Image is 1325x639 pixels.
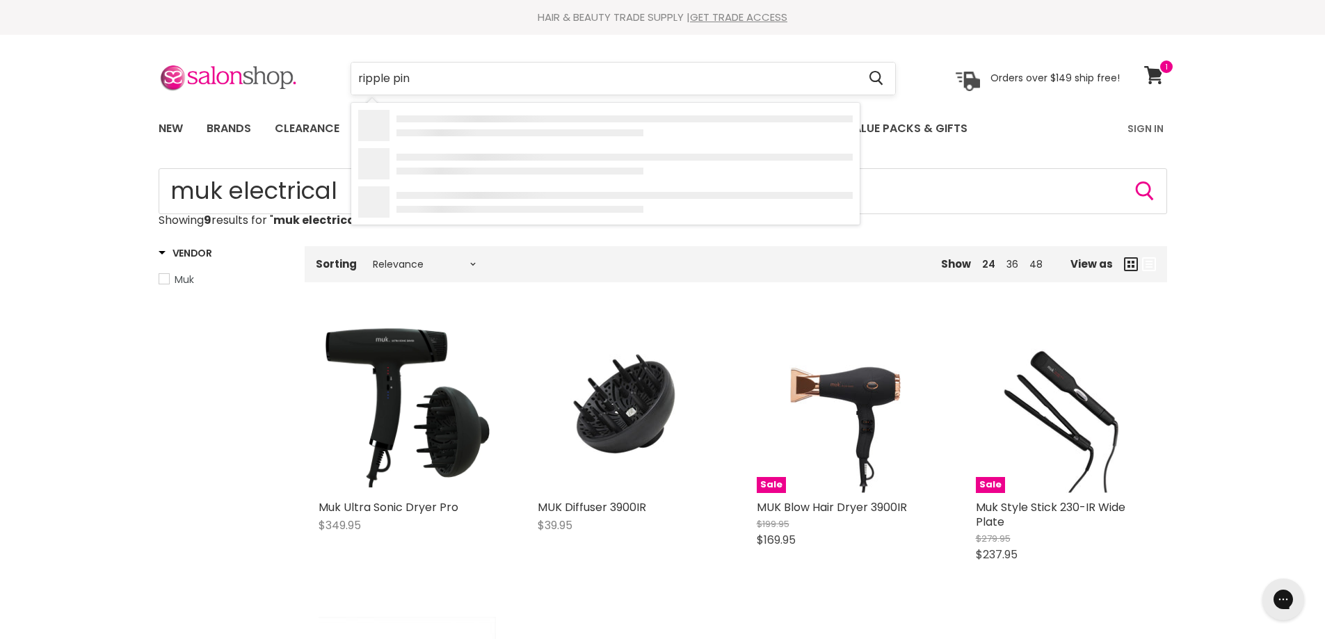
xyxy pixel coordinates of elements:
a: 36 [1006,257,1018,271]
input: Search [159,168,1167,214]
label: Sorting [316,258,357,270]
span: $349.95 [319,517,361,533]
a: Clearance [264,114,350,143]
img: Muk Style Stick 230-IR Wide Plate [976,316,1153,493]
a: Muk Style Stick 230-IR Wide PlateSale [976,316,1153,493]
iframe: Gorgias live chat messenger [1255,574,1311,625]
span: $279.95 [976,532,1011,545]
span: Muk [175,273,194,286]
button: Search [1134,180,1156,202]
a: GET TRADE ACCESS [690,10,787,24]
form: Product [351,62,896,95]
h3: Vendor [159,246,212,260]
ul: Main menu [148,108,1049,149]
strong: muk electrical [273,212,359,228]
a: Muk Style Stick 230-IR Wide Plate [976,499,1125,530]
a: MUK Blow Hair Dryer 3900IR [757,499,907,515]
span: $237.95 [976,547,1018,563]
div: HAIR & BEAUTY TRADE SUPPLY | [141,10,1185,24]
a: New [148,114,193,143]
img: Muk Ultra Sonic Dryer Pro [319,316,496,493]
span: Sale [757,477,786,493]
a: MUK Diffuser 3900IR [538,499,646,515]
input: Search [351,63,858,95]
span: $39.95 [538,517,572,533]
img: MUK Blow Hair Dryer 3900IR [757,316,934,493]
span: View as [1070,258,1113,270]
a: Muk Ultra Sonic Dryer Pro [319,499,458,515]
span: $169.95 [757,532,796,548]
a: Muk [159,272,287,287]
a: MUK Blow Hair Dryer 3900IRSale [757,316,934,493]
nav: Main [141,108,1185,149]
span: Show [941,257,971,271]
form: Product [159,168,1167,214]
p: Showing results for " " [159,214,1167,227]
a: 48 [1029,257,1043,271]
a: Sign In [1119,114,1172,143]
a: Value Packs & Gifts [835,114,978,143]
button: Search [858,63,895,95]
span: $199.95 [757,517,789,531]
span: Sale [976,477,1005,493]
strong: 9 [204,212,211,228]
a: 24 [982,257,995,271]
a: Brands [196,114,262,143]
img: MUK Diffuser 3900IR [538,316,715,493]
p: Orders over $149 ship free! [990,72,1120,84]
